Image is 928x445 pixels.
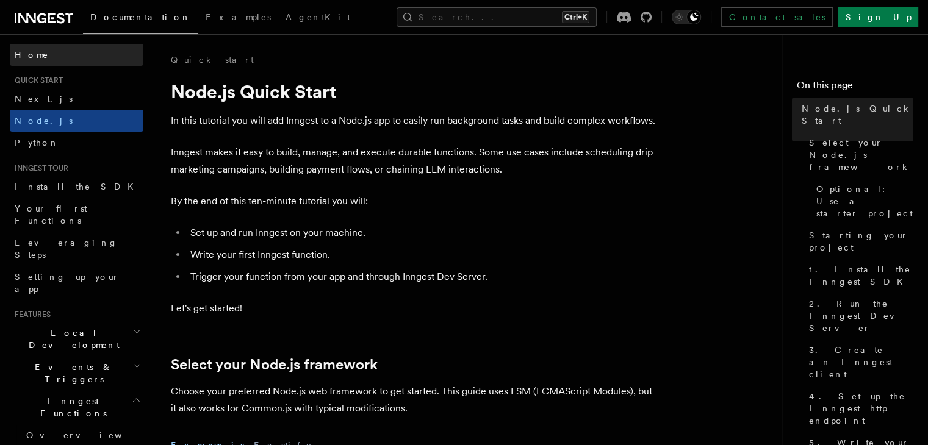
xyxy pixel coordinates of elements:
a: Examples [198,4,278,33]
span: Quick start [10,76,63,85]
a: 4. Set up the Inngest http endpoint [804,385,913,432]
span: Starting your project [809,229,913,254]
button: Toggle dark mode [672,10,701,24]
a: Home [10,44,143,66]
span: 1. Install the Inngest SDK [809,263,913,288]
button: Local Development [10,322,143,356]
a: 3. Create an Inngest client [804,339,913,385]
h4: On this page [797,78,913,98]
a: Select your Node.js framework [804,132,913,178]
span: Select your Node.js framework [809,137,913,173]
button: Events & Triggers [10,356,143,390]
span: Your first Functions [15,204,87,226]
span: Leveraging Steps [15,238,118,260]
span: 3. Create an Inngest client [809,344,913,380]
a: Next.js [10,88,143,110]
a: 2. Run the Inngest Dev Server [804,293,913,339]
a: Select your Node.js framework [171,356,378,373]
span: Install the SDK [15,182,141,191]
a: Leveraging Steps [10,232,143,266]
a: Node.js [10,110,143,132]
p: In this tutorial you will add Inngest to a Node.js app to easily run background tasks and build c... [171,112,659,129]
p: Inngest makes it easy to build, manage, and execute durable functions. Some use cases include sch... [171,144,659,178]
span: Examples [206,12,271,22]
span: AgentKit [286,12,350,22]
a: Python [10,132,143,154]
span: Events & Triggers [10,361,133,385]
span: Home [15,49,49,61]
a: Your first Functions [10,198,143,232]
span: Optional: Use a starter project [816,183,913,219]
span: Node.js [15,116,73,126]
span: Node.js Quick Start [802,102,913,127]
kbd: Ctrl+K [562,11,589,23]
a: Contact sales [721,7,833,27]
a: Documentation [83,4,198,34]
button: Inngest Functions [10,390,143,424]
span: 2. Run the Inngest Dev Server [809,297,913,334]
p: Let's get started! [171,300,659,317]
button: Search...Ctrl+K [397,7,597,27]
p: Choose your preferred Node.js web framework to get started. This guide uses ESM (ECMAScript Modul... [171,383,659,417]
span: Documentation [90,12,191,22]
span: Features [10,310,51,319]
a: Quick start [171,54,254,66]
li: Write your first Inngest function. [187,246,659,263]
a: Sign Up [838,7,918,27]
span: Setting up your app [15,272,120,294]
a: Optional: Use a starter project [811,178,913,224]
span: Overview [26,430,152,440]
a: Node.js Quick Start [797,98,913,132]
span: Python [15,138,59,148]
h1: Node.js Quick Start [171,80,659,102]
li: Trigger your function from your app and through Inngest Dev Server. [187,268,659,285]
span: Inngest tour [10,163,68,173]
a: 1. Install the Inngest SDK [804,258,913,293]
a: Setting up your app [10,266,143,300]
p: By the end of this ten-minute tutorial you will: [171,193,659,210]
span: Local Development [10,327,133,351]
li: Set up and run Inngest on your machine. [187,224,659,241]
span: Next.js [15,94,73,104]
a: Starting your project [804,224,913,258]
a: AgentKit [278,4,358,33]
a: Install the SDK [10,176,143,198]
span: Inngest Functions [10,395,132,419]
span: 4. Set up the Inngest http endpoint [809,390,913,427]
